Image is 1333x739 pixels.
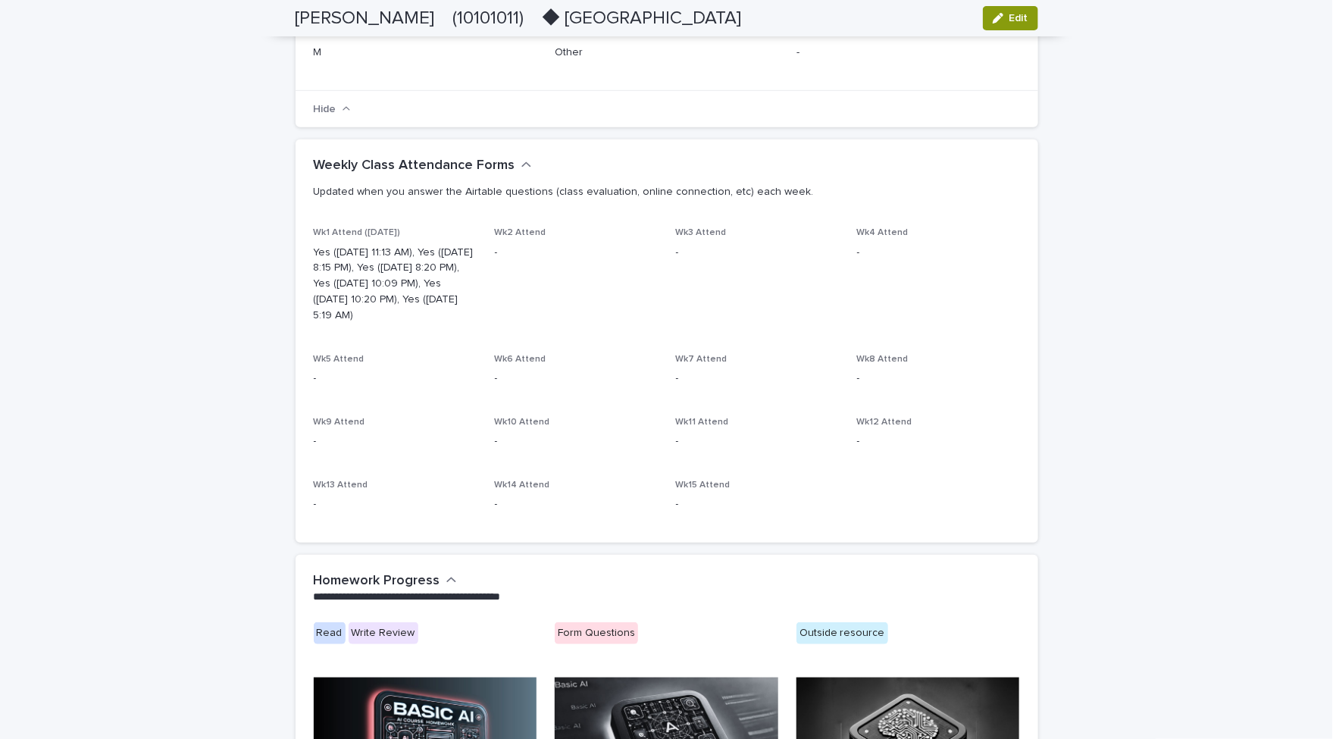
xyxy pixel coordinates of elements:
[1009,13,1028,23] span: Edit
[296,8,742,30] h2: [PERSON_NAME] (10101011) ◆ [GEOGRAPHIC_DATA]
[314,496,477,512] p: -
[555,45,778,61] p: Other
[495,228,546,237] span: Wk2 Attend
[495,245,658,261] p: -
[857,434,1020,449] p: -
[676,418,729,427] span: Wk11 Attend
[314,622,346,644] div: Read
[314,481,368,490] span: Wk13 Attend
[857,245,1020,261] p: -
[314,158,515,174] h2: Weekly Class Attendance Forms
[857,418,912,427] span: Wk12 Attend
[857,228,909,237] span: Wk4 Attend
[495,418,550,427] span: Wk10 Attend
[495,371,658,387] p: -
[676,228,727,237] span: Wk3 Attend
[495,434,658,449] p: -
[676,371,839,387] p: -
[676,434,839,449] p: -
[314,158,532,174] button: Weekly Class Attendance Forms
[676,355,728,364] span: Wk7 Attend
[314,434,477,449] p: -
[857,371,1020,387] p: -
[314,228,401,237] span: Wk1 Attend ([DATE])
[314,104,351,115] button: Hide
[857,355,909,364] span: Wk8 Attend
[555,622,638,644] div: Form Questions
[676,496,839,512] p: -
[676,245,839,261] p: -
[314,573,457,590] button: Homework Progress
[314,185,1014,199] p: Updated when you answer the Airtable questions (class evaluation, online connection, etc) each week.
[495,496,658,512] p: -
[495,355,546,364] span: Wk6 Attend
[314,45,537,61] p: M
[314,573,440,590] h2: Homework Progress
[314,371,477,387] p: -
[796,45,1020,61] p: -
[676,481,731,490] span: Wk15 Attend
[495,481,550,490] span: Wk14 Attend
[983,6,1038,30] button: Edit
[314,418,365,427] span: Wk9 Attend
[314,245,477,324] p: Yes ([DATE] 11:13 AM), Yes ([DATE] 8:15 PM), Yes ([DATE] 8:20 PM), Yes ([DATE] 10:09 PM), Yes ([D...
[349,622,418,644] div: Write Review
[796,622,888,644] div: Outside resource
[314,355,365,364] span: Wk5 Attend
